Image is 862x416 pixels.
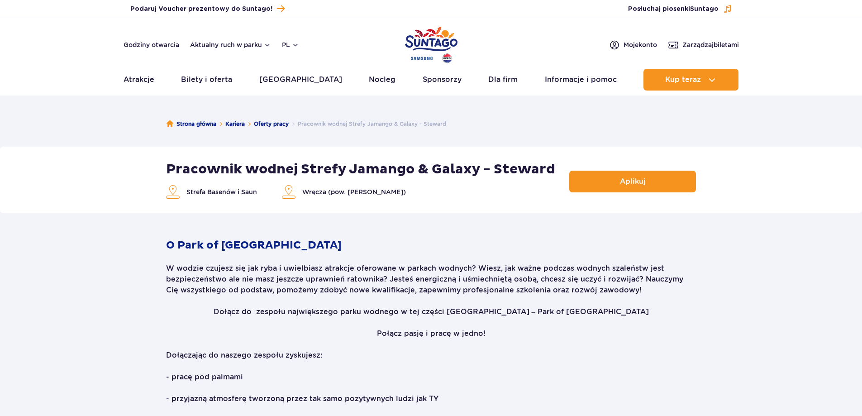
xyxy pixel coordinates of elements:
p: W wodzie czujesz się jak ryba i uwielbiasz atrakcje oferowane w parkach wodnych? Wiesz, jak ważne... [166,263,696,296]
img: localization [166,185,180,199]
a: Nocleg [369,69,395,91]
span: Suntago [690,6,719,12]
button: Posłuchaj piosenkiSuntago [628,5,732,14]
a: Informacje i pomoc [545,69,617,91]
p: Dołączając do naszego zespołu zyskujesz: [166,350,696,361]
a: Podaruj Voucher prezentowy do Suntago! [130,3,285,15]
li: Wręcza (pow. [PERSON_NAME]) [282,185,406,199]
a: [GEOGRAPHIC_DATA] [259,69,342,91]
li: Pracownik wodnej Strefy Jamango & Galaxy - Steward [289,120,446,129]
h2: O Park of [GEOGRAPHIC_DATA] [166,224,696,252]
a: Park of Poland [405,23,457,64]
a: Godziny otwarcia [124,40,179,49]
a: Aplikuj [569,171,696,192]
h1: Pracownik wodnej Strefy Jamango & Galaxy - Steward [166,161,555,177]
a: Kariera [225,120,245,129]
p: Dołącz do zespołu największego parku wodnego w tej części [GEOGRAPHIC_DATA] – Park of [GEOGRAPHIC... [166,306,696,317]
p: - pracę pod palmami [166,372,696,383]
button: Aktualny ruch w parku [190,41,271,48]
li: Strefa Basenów i Saun [166,185,257,199]
button: pl [282,40,299,49]
a: Dla firm [488,69,518,91]
button: Kup teraz [643,69,738,91]
img: localization [282,185,295,199]
span: Podaruj Voucher prezentowy do Suntago! [130,5,272,14]
p: - przyjazną atmosferę tworzoną przez tak samo pozytywnych ludzi jak TY [166,393,696,404]
p: Połącz pasję i pracę w jedno! [166,328,696,339]
a: Strona główna [167,120,216,129]
a: Sponsorzy [423,69,462,91]
span: Posłuchaj piosenki [628,5,719,14]
a: Mojekonto [609,39,657,50]
a: Atrakcje [124,69,154,91]
span: Moje konto [624,40,657,49]
a: Bilety i oferta [181,69,232,91]
span: Kup teraz [665,76,701,84]
a: Oferty pracy [254,120,289,129]
span: Zarządzaj biletami [682,40,739,49]
a: Zarządzajbiletami [668,39,739,50]
p: Aplikuj [620,177,646,186]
